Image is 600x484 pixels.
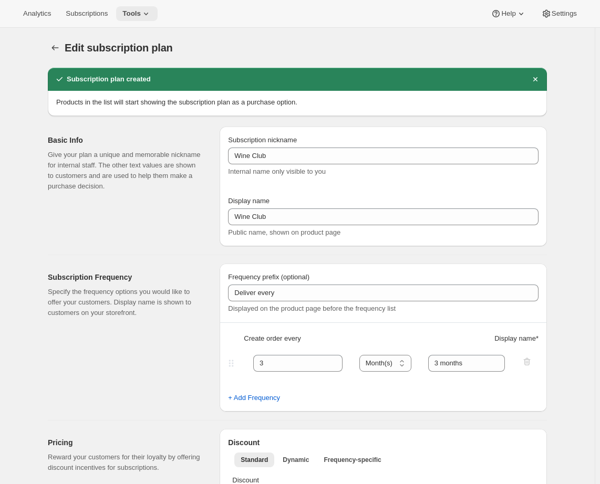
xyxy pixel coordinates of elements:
span: Analytics [23,9,51,18]
h2: Pricing [48,437,203,448]
span: Display name [228,197,270,205]
span: Settings [552,9,577,18]
p: Products in the list will start showing the subscription plan as a purchase option. [56,97,539,108]
h2: Basic Info [48,135,203,145]
span: Frequency-specific [324,456,381,464]
button: + Add Frequency [222,390,286,406]
span: + Add Frequency [228,393,280,403]
span: Edit subscription plan [65,42,173,54]
span: Standard [241,456,268,464]
h2: Discount [228,437,539,448]
span: Public name, shown on product page [228,228,340,236]
span: Create order every [244,333,301,344]
input: Subscribe & Save [228,208,539,225]
span: Help [501,9,515,18]
span: Subscriptions [66,9,108,18]
p: Give your plan a unique and memorable nickname for internal staff. The other text values are show... [48,150,203,192]
h2: Subscription Frequency [48,272,203,282]
button: Tools [116,6,158,21]
input: 1 month [428,355,505,372]
p: Reward your customers for their loyalty by offering discount incentives for subscriptions. [48,452,203,473]
button: Help [484,6,532,21]
button: Subscriptions [59,6,114,21]
span: Dynamic [283,456,309,464]
input: Deliver every [228,285,539,301]
p: Specify the frequency options you would like to offer your customers. Display name is shown to cu... [48,287,203,318]
button: Analytics [17,6,57,21]
span: Display name * [494,333,539,344]
button: Dismiss notification [528,72,543,87]
h2: Subscription plan created [67,74,151,85]
span: Subscription nickname [228,136,297,144]
span: Tools [122,9,141,18]
span: Internal name only visible to you [228,167,326,175]
input: Subscribe & Save [228,148,539,164]
button: Subscription plans [48,40,63,55]
span: Frequency prefix (optional) [228,273,309,281]
button: Settings [535,6,583,21]
span: Displayed on the product page before the frequency list [228,304,396,312]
